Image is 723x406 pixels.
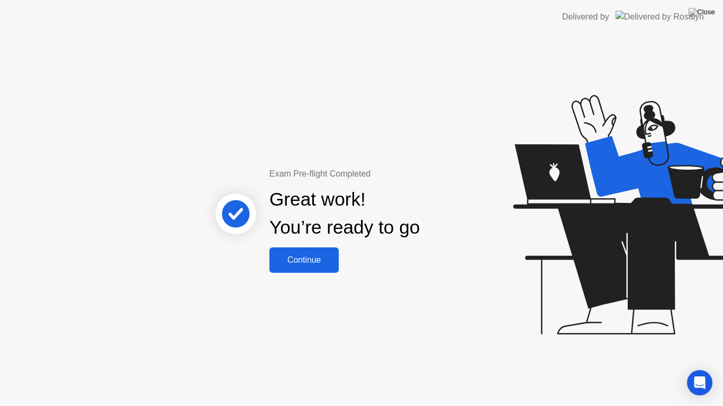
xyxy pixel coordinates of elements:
[269,168,488,180] div: Exam Pre-flight Completed
[689,8,715,16] img: Close
[616,11,704,23] img: Delivered by Rosalyn
[269,186,420,242] div: Great work! You’re ready to go
[273,255,336,265] div: Continue
[562,11,609,23] div: Delivered by
[687,370,712,395] div: Open Intercom Messenger
[269,247,339,273] button: Continue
